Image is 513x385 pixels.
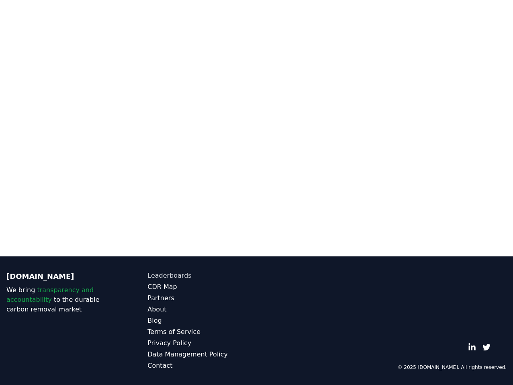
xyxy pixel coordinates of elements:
[397,364,507,371] p: © 2025 [DOMAIN_NAME]. All rights reserved.
[147,361,256,371] a: Contact
[147,316,256,326] a: Blog
[147,305,256,314] a: About
[147,338,256,348] a: Privacy Policy
[147,327,256,337] a: Terms of Service
[482,343,491,351] a: Twitter
[147,350,256,359] a: Data Management Policy
[6,285,115,314] p: We bring to the durable carbon removal market
[147,271,256,281] a: Leaderboards
[147,293,256,303] a: Partners
[147,282,256,292] a: CDR Map
[6,286,94,303] span: transparency and accountability
[468,343,476,351] a: LinkedIn
[6,271,115,282] p: [DOMAIN_NAME]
